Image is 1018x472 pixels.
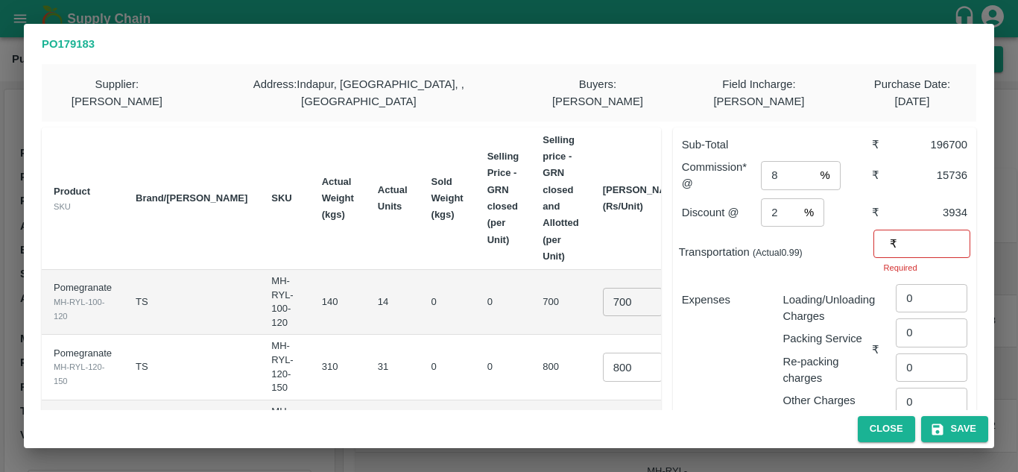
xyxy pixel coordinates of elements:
[679,244,873,260] p: Transportation
[487,151,519,245] b: Selling Price - GRN closed (per Unit)
[783,330,872,347] p: Packing Service
[896,167,967,183] div: 15736
[366,400,420,465] td: 0
[921,416,988,442] button: Save
[872,204,896,221] div: ₹
[890,236,897,252] p: ₹
[259,335,309,400] td: MH-RYL-120-150
[531,270,590,335] td: 700
[820,167,829,183] p: %
[271,192,291,204] b: SKU
[42,64,192,122] div: Supplier : [PERSON_NAME]
[603,353,663,381] input: 0
[682,136,873,153] p: Sub-Total
[54,186,90,197] b: Product
[848,64,976,122] div: Purchase Date : [DATE]
[896,136,967,153] div: 196700
[54,295,112,323] div: MH-RYL-100-120
[783,353,872,387] p: Re-packing charges
[543,134,578,262] b: Selling price - GRN closed and Allotted (per Unit)
[603,288,663,316] input: 0
[192,64,525,122] div: Address : Indapur, [GEOGRAPHIC_DATA], , [GEOGRAPHIC_DATA]
[378,184,408,212] b: Actual Units
[682,204,761,221] p: Discount @
[310,400,366,465] td: 0
[872,167,896,183] div: ₹
[670,64,848,122] div: Field Incharge : [PERSON_NAME]
[42,38,95,50] b: PO 179183
[42,335,124,400] td: Pomegranate
[420,270,475,335] td: 0
[124,400,259,465] td: TS
[531,400,590,465] td: 0
[475,335,531,400] td: 0
[884,261,960,274] p: Required
[783,392,872,409] p: Other Charges
[420,335,475,400] td: 0
[366,335,420,400] td: 31
[420,400,475,465] td: 0
[896,204,967,221] div: 3934
[54,360,112,388] div: MH-RYL-120-150
[531,335,590,400] td: 800
[431,176,464,221] b: Sold Weight (kgs)
[54,200,112,213] div: SKU
[682,159,761,192] p: Commission* @
[682,292,771,308] p: Expenses
[753,248,803,258] small: (Actual 0.99 )
[259,400,309,465] td: MH-RYL-150-180
[322,176,354,221] b: Actual Weight (kgs)
[259,270,309,335] td: MH-RYL-100-120
[804,204,814,221] p: %
[475,270,531,335] td: 0
[603,184,684,212] b: [PERSON_NAME] (Rs/Unit)
[858,416,915,442] button: Close
[366,270,420,335] td: 14
[475,400,531,465] td: 0
[124,270,259,335] td: TS
[310,270,366,335] td: 140
[872,136,896,153] div: ₹
[42,270,124,335] td: Pomegranate
[310,335,366,400] td: 310
[124,335,259,400] td: TS
[136,192,247,204] b: Brand/[PERSON_NAME]
[872,342,896,358] div: ₹
[783,292,872,325] p: Loading/Unloading Charges
[42,400,124,465] td: Pomegranate
[525,64,670,122] div: Buyers : [PERSON_NAME]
